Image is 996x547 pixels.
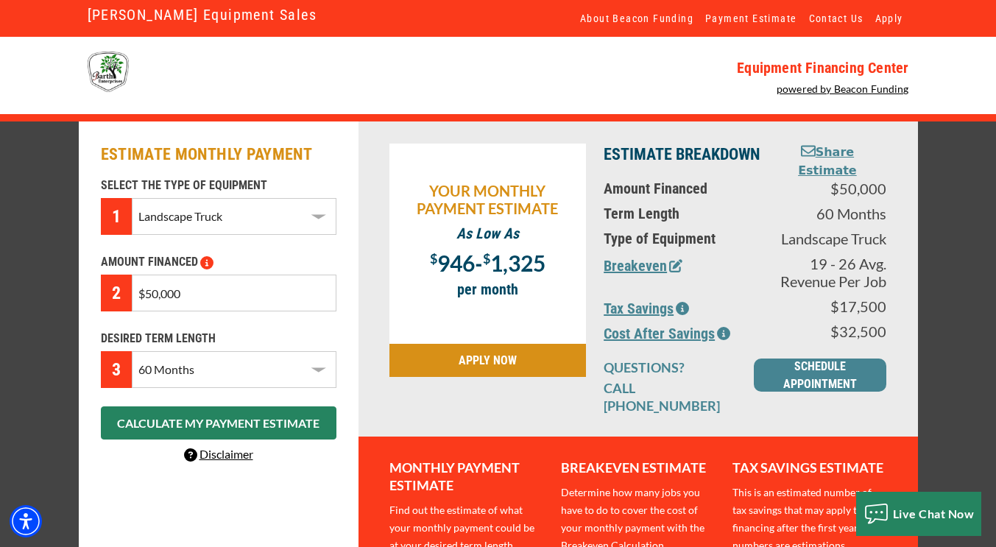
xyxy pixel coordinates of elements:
p: YOUR MONTHLY PAYMENT ESTIMATE [397,182,579,217]
a: APPLY NOW [389,344,587,377]
span: Live Chat Now [893,507,975,520]
a: SCHEDULE APPOINTMENT [754,359,886,392]
div: 1 [101,198,133,235]
p: Term Length [604,205,761,222]
a: [PERSON_NAME] Equipment Sales [88,2,317,27]
a: powered by Beacon Funding - open in a new tab [777,82,909,95]
p: DESIRED TERM LENGTH [101,330,336,347]
button: Cost After Savings [604,322,730,345]
button: Tax Savings [604,297,689,320]
span: 946 [437,250,475,276]
span: $ [483,250,490,267]
p: BREAKEVEN ESTIMATE [561,459,715,476]
div: 3 [101,351,133,388]
p: Type of Equipment [604,230,761,247]
div: Accessibility Menu [10,505,42,537]
button: CALCULATE MY PAYMENT ESTIMATE [101,406,336,440]
input: $ [132,275,336,311]
h2: ESTIMATE MONTHLY PAYMENT [101,144,336,166]
p: 60 Months [779,205,886,222]
p: ESTIMATE BREAKDOWN [604,144,761,166]
button: Live Chat Now [856,492,982,536]
p: QUESTIONS? [604,359,736,376]
p: $17,500 [779,297,886,315]
p: As Low As [397,225,579,242]
span: $ [430,250,437,267]
p: Equipment Financing Center [507,59,909,77]
p: $50,000 [779,180,886,197]
a: Disclaimer [184,447,253,461]
p: - [397,250,579,273]
p: SELECT THE TYPE OF EQUIPMENT [101,177,336,194]
p: AMOUNT FINANCED [101,253,336,271]
img: logo [88,52,130,92]
p: Amount Financed [604,180,761,197]
div: 2 [101,275,133,311]
p: CALL [PHONE_NUMBER] [604,379,736,414]
p: $32,500 [779,322,886,340]
button: Share Estimate [779,144,875,180]
p: 19 - 26 Avg. Revenue Per Job [779,255,886,290]
button: Breakeven [604,255,682,277]
p: per month [397,280,579,298]
p: MONTHLY PAYMENT ESTIMATE [389,459,543,494]
span: 1,325 [490,250,545,276]
p: TAX SAVINGS ESTIMATE [732,459,886,476]
p: Landscape Truck [779,230,886,247]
